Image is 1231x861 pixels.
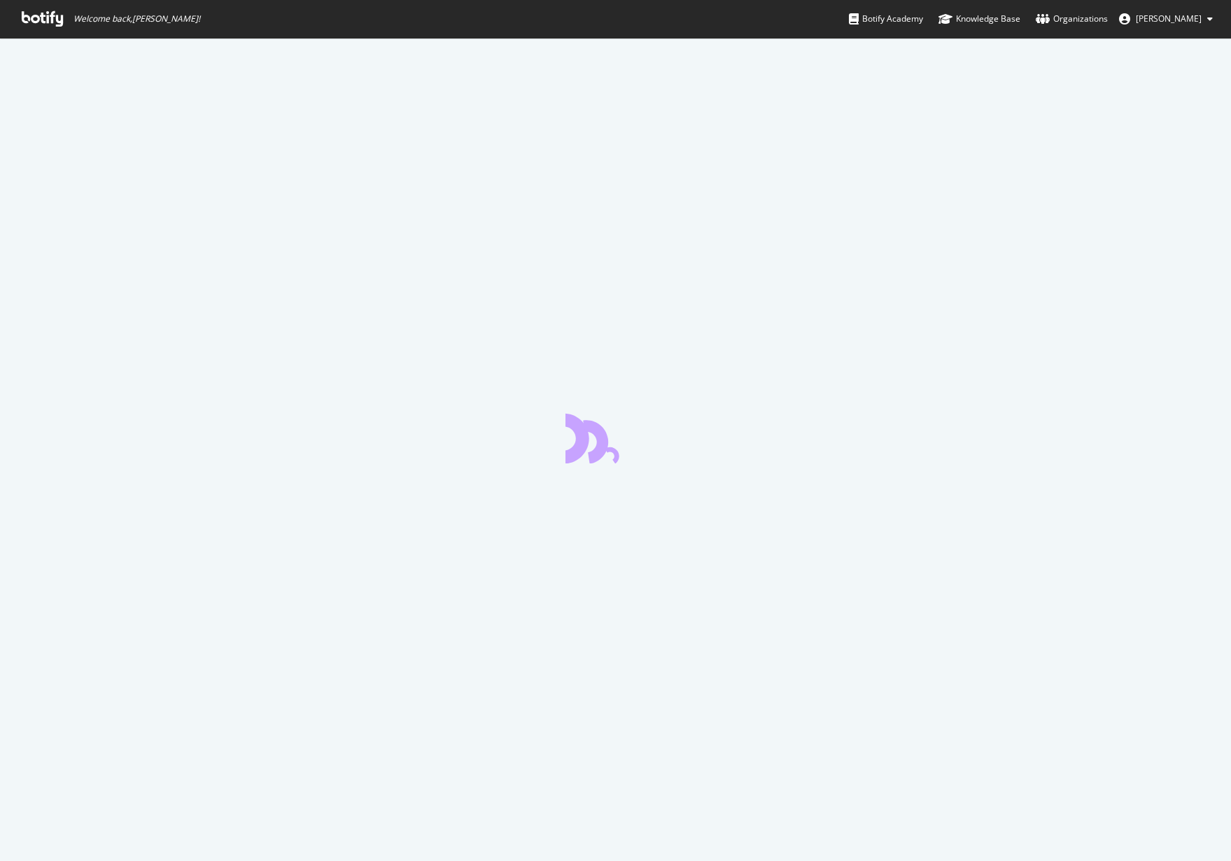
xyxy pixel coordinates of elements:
[73,13,200,24] span: Welcome back, [PERSON_NAME] !
[1136,13,1202,24] span: Thibaud Collignon
[565,413,666,463] div: animation
[938,12,1020,26] div: Knowledge Base
[1036,12,1108,26] div: Organizations
[849,12,923,26] div: Botify Academy
[1108,8,1224,30] button: [PERSON_NAME]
